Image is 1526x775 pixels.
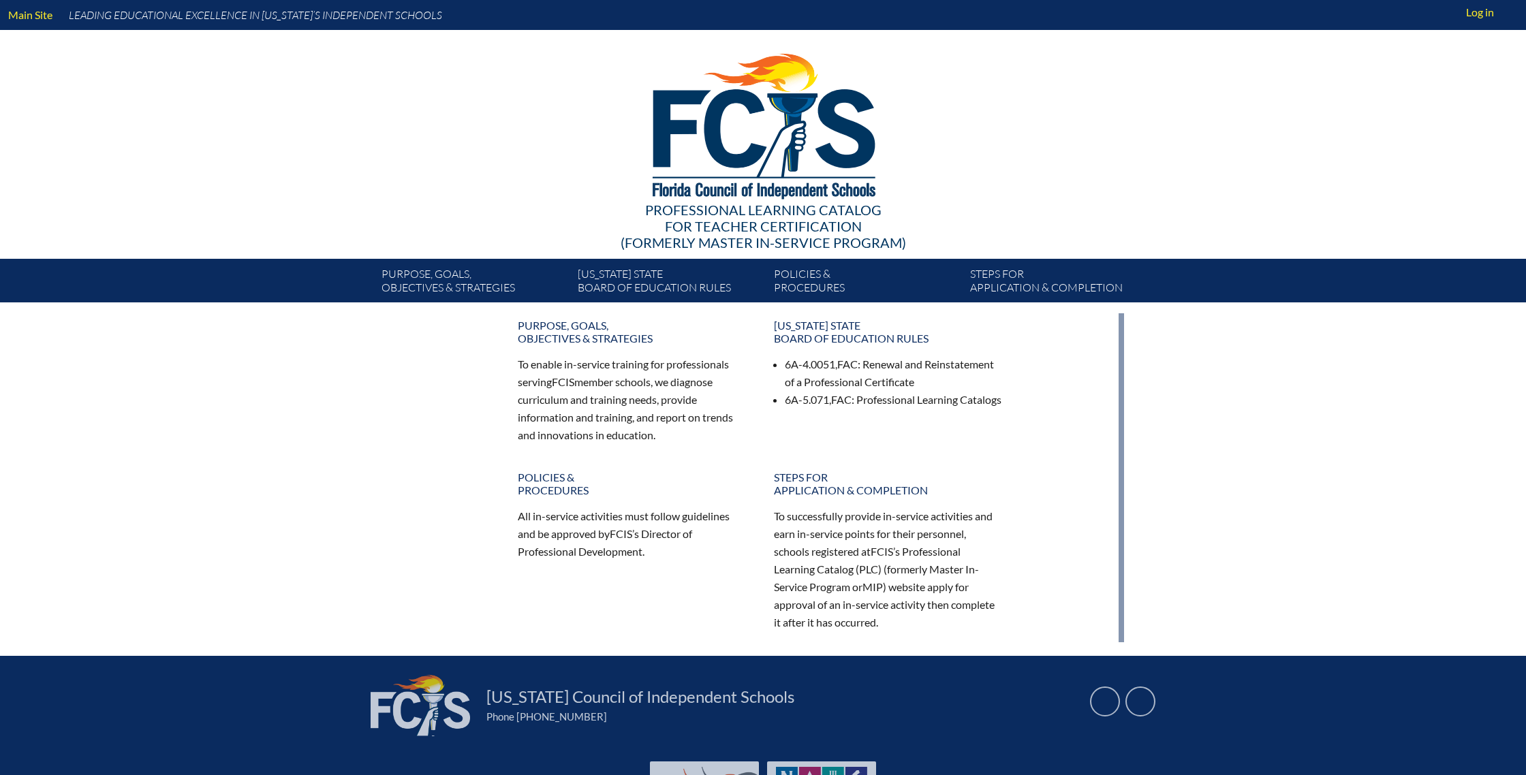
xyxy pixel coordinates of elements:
[376,264,572,302] a: Purpose, goals,objectives & strategies
[481,686,800,708] a: [US_STATE] Council of Independent Schools
[371,675,470,736] img: FCIS_logo_white
[785,355,1003,391] li: 6A-4.0051, : Renewal and Reinstatement of a Professional Certificate
[766,313,1011,350] a: [US_STATE] StateBoard of Education rules
[3,5,58,24] a: Main Site
[665,218,862,234] span: for Teacher Certification
[610,527,632,540] span: FCIS
[1466,4,1494,20] span: Log in
[774,507,1003,631] p: To successfully provide in-service activities and earn in-service points for their personnel, sch...
[871,545,893,558] span: FCIS
[510,313,755,350] a: Purpose, goals,objectives & strategies
[785,391,1003,409] li: 6A-5.071, : Professional Learning Catalogs
[766,465,1011,502] a: Steps forapplication & completion
[859,563,878,575] span: PLC
[552,375,574,388] span: FCIS
[768,264,965,302] a: Policies &Procedures
[486,710,1074,723] div: Phone [PHONE_NUMBER]
[518,507,747,560] p: All in-service activities must follow guidelines and be approved by ’s Director of Professional D...
[837,358,858,370] span: FAC
[510,465,755,502] a: Policies &Procedures
[518,355,747,443] p: To enable in-service training for professionals serving member schools, we diagnose curriculum an...
[965,264,1161,302] a: Steps forapplication & completion
[371,202,1155,251] div: Professional Learning Catalog (formerly Master In-service Program)
[862,580,883,593] span: MIP
[831,393,852,406] span: FAC
[572,264,768,302] a: [US_STATE] StateBoard of Education rules
[623,30,904,216] img: FCISlogo221.eps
